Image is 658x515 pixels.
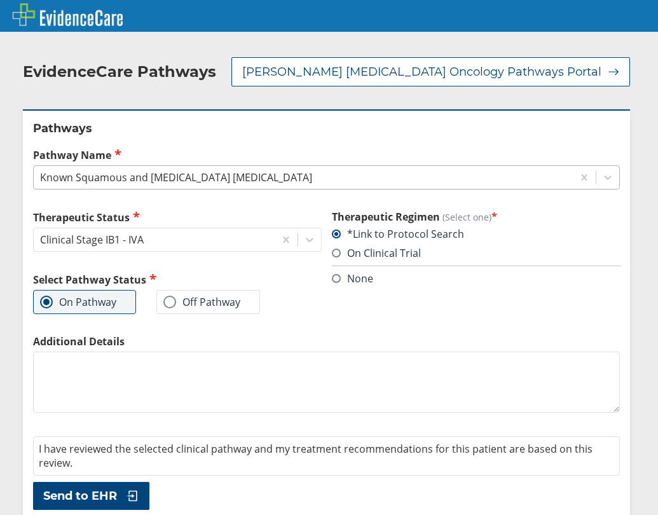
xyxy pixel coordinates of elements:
h2: Select Pathway Status [33,272,322,287]
h2: EvidenceCare Pathways [23,62,216,81]
div: Clinical Stage IB1 - IVA [40,233,144,247]
div: Known Squamous and [MEDICAL_DATA] [MEDICAL_DATA] [40,170,312,184]
label: Off Pathway [163,296,240,308]
span: I have reviewed the selected clinical pathway and my treatment recommendations for this patient a... [39,442,593,470]
button: [PERSON_NAME] [MEDICAL_DATA] Oncology Pathways Portal [231,57,630,86]
span: [PERSON_NAME] [MEDICAL_DATA] Oncology Pathways Portal [242,64,601,79]
label: Pathway Name [33,148,620,162]
button: Send to EHR [33,482,149,510]
label: On Clinical Trial [332,246,421,260]
label: *Link to Protocol Search [332,227,464,241]
label: On Pathway [40,296,116,308]
span: (Select one) [442,211,491,223]
h2: Pathways [33,121,620,136]
label: None [332,271,373,285]
img: EvidenceCare [13,3,123,26]
label: Additional Details [33,334,620,348]
h3: Therapeutic Regimen [332,210,620,224]
label: Therapeutic Status [33,210,322,224]
span: Send to EHR [43,488,117,504]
